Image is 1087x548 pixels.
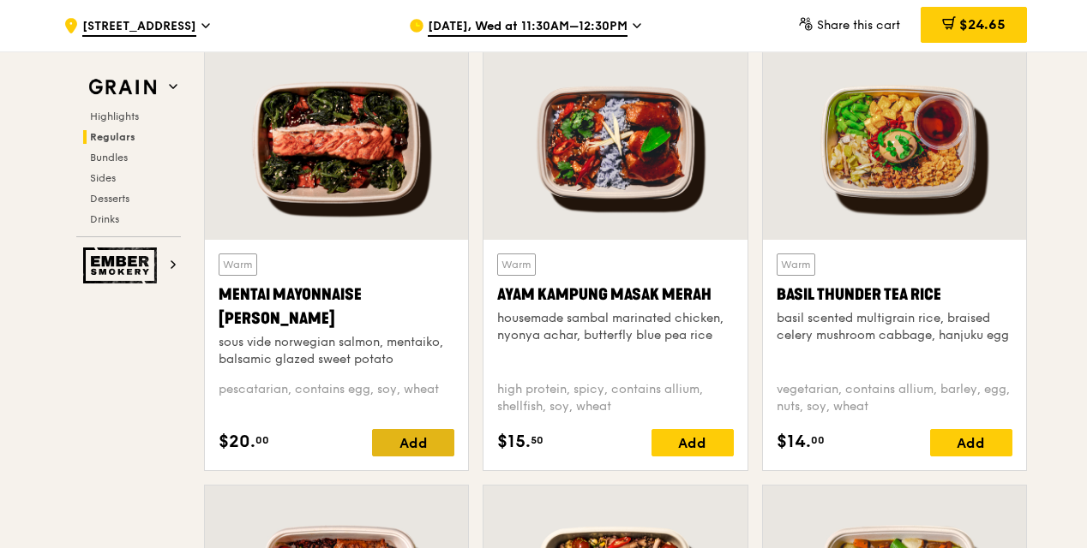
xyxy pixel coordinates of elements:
[777,253,815,276] div: Warm
[777,429,811,455] span: $14.
[652,429,734,456] div: Add
[83,72,162,103] img: Grain web logo
[811,433,825,447] span: 00
[497,253,536,276] div: Warm
[90,131,135,143] span: Regulars
[959,16,1006,33] span: $24.65
[817,18,900,33] span: Share this cart
[777,381,1012,415] div: vegetarian, contains allium, barley, egg, nuts, soy, wheat
[90,152,128,164] span: Bundles
[219,429,255,455] span: $20.
[255,433,269,447] span: 00
[777,283,1012,307] div: Basil Thunder Tea Rice
[930,429,1012,456] div: Add
[497,310,733,344] div: housemade sambal marinated chicken, nyonya achar, butterfly blue pea rice
[219,381,454,415] div: pescatarian, contains egg, soy, wheat
[90,193,129,205] span: Desserts
[497,283,733,307] div: Ayam Kampung Masak Merah
[219,253,257,276] div: Warm
[219,334,454,368] div: sous vide norwegian salmon, mentaiko, balsamic glazed sweet potato
[219,283,454,331] div: Mentai Mayonnaise [PERSON_NAME]
[83,247,162,283] img: Ember Smokery web logo
[90,172,116,184] span: Sides
[531,433,543,447] span: 50
[777,310,1012,344] div: basil scented multigrain rice, braised celery mushroom cabbage, hanjuku egg
[428,18,628,37] span: [DATE], Wed at 11:30AM–12:30PM
[82,18,196,37] span: [STREET_ADDRESS]
[90,213,119,225] span: Drinks
[497,381,733,415] div: high protein, spicy, contains allium, shellfish, soy, wheat
[90,110,139,122] span: Highlights
[372,429,454,456] div: Add
[497,429,531,455] span: $15.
